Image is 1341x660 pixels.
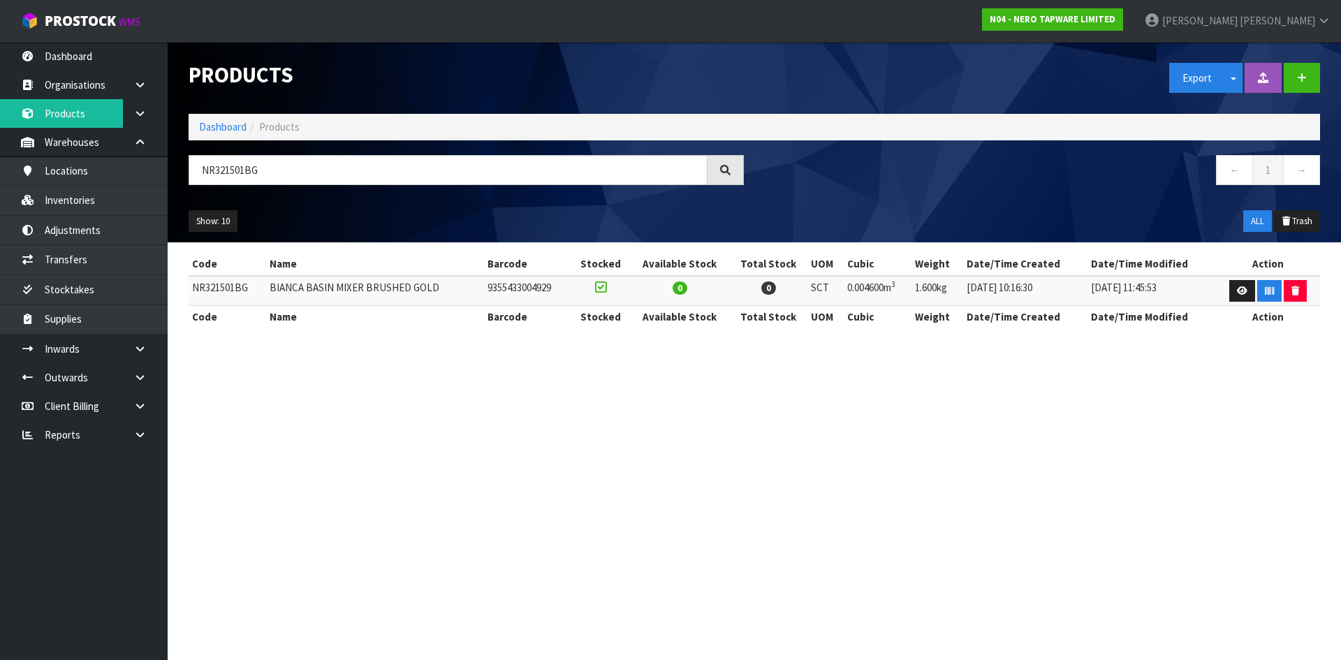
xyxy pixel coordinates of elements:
th: Barcode [484,306,571,328]
span: 0 [761,281,776,295]
button: Show: 10 [189,210,237,233]
th: Stocked [571,253,630,275]
strong: N04 - NERO TAPWARE LIMITED [990,13,1115,25]
th: Name [266,253,484,275]
th: Cubic [844,253,911,275]
a: ← [1216,155,1253,185]
th: Available Stock [630,306,730,328]
nav: Page navigation [765,155,1320,189]
th: Cubic [844,306,911,328]
th: Action [1216,253,1320,275]
button: Export [1169,63,1225,93]
span: [PERSON_NAME] [1240,14,1315,27]
a: Dashboard [199,120,247,133]
span: [PERSON_NAME] [1162,14,1238,27]
td: 1.600kg [911,276,963,306]
th: Date/Time Modified [1087,253,1216,275]
small: WMS [119,15,140,29]
span: ProStock [45,12,116,30]
th: Total Stock [730,306,807,328]
th: UOM [807,253,844,275]
td: BIANCA BASIN MIXER BRUSHED GOLD [266,276,484,306]
a: → [1283,155,1320,185]
th: Date/Time Created [963,306,1087,328]
button: Trash [1273,210,1320,233]
td: SCT [807,276,844,306]
th: Weight [911,253,963,275]
th: Total Stock [730,253,807,275]
span: 0 [673,281,687,295]
td: [DATE] 11:45:53 [1087,276,1216,306]
td: 0.004600m [844,276,911,306]
th: Available Stock [630,253,730,275]
th: Name [266,306,484,328]
th: UOM [807,306,844,328]
th: Code [189,253,266,275]
img: cube-alt.png [21,12,38,29]
th: Date/Time Modified [1087,306,1216,328]
td: NR321501BG [189,276,266,306]
td: [DATE] 10:16:30 [963,276,1087,306]
th: Date/Time Created [963,253,1087,275]
th: Weight [911,306,963,328]
a: N04 - NERO TAPWARE LIMITED [982,8,1123,31]
th: Action [1216,306,1320,328]
td: 9355433004929 [484,276,571,306]
th: Stocked [571,306,630,328]
h1: Products [189,63,744,87]
a: 1 [1252,155,1284,185]
sup: 3 [891,279,895,289]
input: Search products [189,155,708,185]
th: Barcode [484,253,571,275]
th: Code [189,306,266,328]
span: Products [259,120,300,133]
button: ALL [1243,210,1272,233]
